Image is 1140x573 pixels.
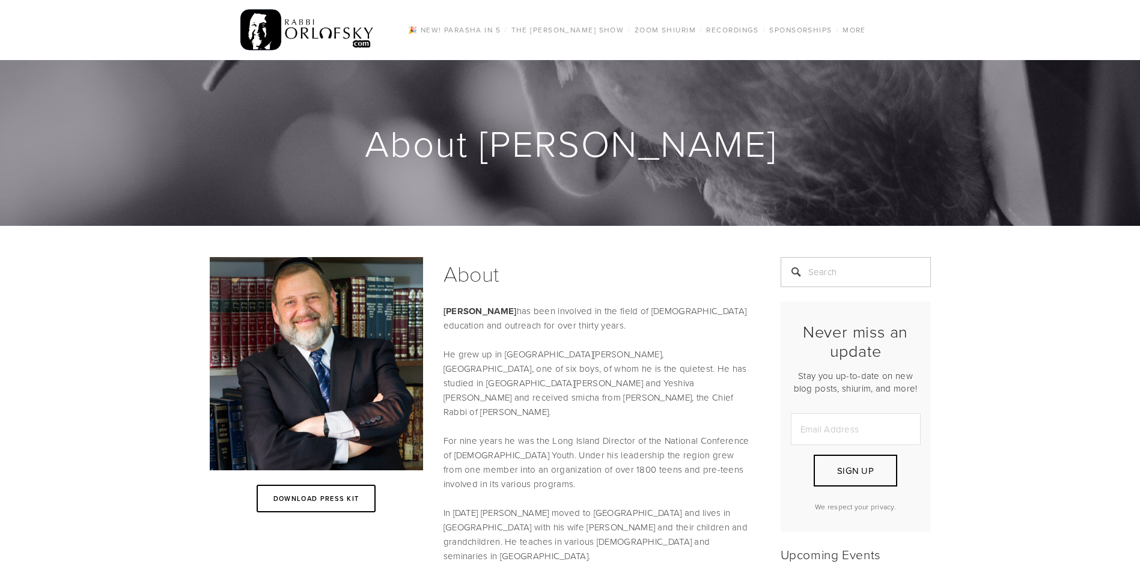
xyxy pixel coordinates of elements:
p: In [DATE] [PERSON_NAME] moved to [GEOGRAPHIC_DATA] and lives in [GEOGRAPHIC_DATA] with his wife [... [444,506,751,563]
h2: Upcoming Events [781,547,931,562]
a: More [839,22,870,38]
img: Rabbi Orlofsky Press Image 1 [210,257,423,470]
a: Zoom Shiurim [631,22,700,38]
span: / [627,25,630,35]
span: / [700,25,703,35]
a: The [PERSON_NAME] Show [508,22,628,38]
img: RabbiOrlofsky.com [240,7,374,53]
a: Download Press kit [257,485,376,512]
h1: About [444,257,751,290]
p: We respect your privacy. [791,502,921,512]
a: 🎉 NEW! Parasha in 5 [404,22,504,38]
input: Email Address [791,413,921,445]
span: / [504,25,507,35]
span: / [763,25,766,35]
p: Stay you up-to-date on new blog posts, shiurim, and more! [791,369,921,395]
h1: About [PERSON_NAME] [210,124,932,162]
h2: Never miss an update [791,322,921,361]
p: He grew up in [GEOGRAPHIC_DATA][PERSON_NAME], [GEOGRAPHIC_DATA], one of six boys, of whom he is t... [444,347,751,419]
span: / [836,25,839,35]
strong: [PERSON_NAME] [444,305,517,318]
span: Sign Up [837,464,874,477]
p: has been involved in the field of [DEMOGRAPHIC_DATA] education and outreach for over thirty years. [444,304,751,333]
a: Recordings [703,22,762,38]
input: Search [781,257,931,287]
p: For nine years he was the Long Island Director of the National Conference of [DEMOGRAPHIC_DATA] Y... [444,434,751,491]
button: Sign Up [814,455,897,487]
a: Sponsorships [766,22,835,38]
